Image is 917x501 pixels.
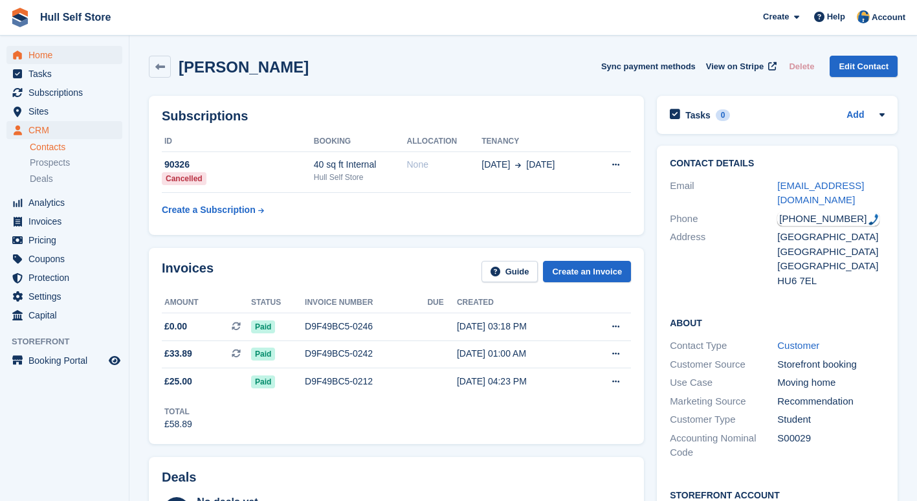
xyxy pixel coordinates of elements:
a: [EMAIL_ADDRESS][DOMAIN_NAME] [777,180,864,206]
a: menu [6,212,122,230]
div: 90326 [162,158,314,172]
div: Customer Type [670,412,777,427]
th: Tenancy [481,131,590,152]
th: Due [427,293,457,313]
span: Subscriptions [28,83,106,102]
div: £58.89 [164,417,192,431]
h2: Contact Details [670,159,885,169]
div: Call: +447555837297 [777,212,879,227]
img: hfpfyWBK5wQHBAGPgDf9c6qAYOxxMAAAAASUVORK5CYII= [868,214,879,225]
h2: Tasks [685,109,711,121]
a: menu [6,351,122,370]
span: Storefront [12,335,129,348]
span: Settings [28,287,106,306]
a: menu [6,65,122,83]
h2: Subscriptions [162,109,631,124]
a: Customer [777,340,819,351]
div: Create a Subscription [162,203,256,217]
div: Use Case [670,375,777,390]
div: [GEOGRAPHIC_DATA] [777,230,885,245]
span: [DATE] [526,158,555,172]
button: Delete [784,56,819,77]
a: menu [6,231,122,249]
span: Booking Portal [28,351,106,370]
span: Paid [251,320,275,333]
a: Prospects [30,156,122,170]
div: Phone [670,212,777,227]
a: menu [6,121,122,139]
div: Customer Source [670,357,777,372]
div: None [406,158,481,172]
span: Sites [28,102,106,120]
th: Amount [162,293,251,313]
a: menu [6,83,122,102]
a: Hull Self Store [35,6,116,28]
span: Paid [251,375,275,388]
div: [DATE] 03:18 PM [457,320,582,333]
a: Add [846,108,864,123]
th: ID [162,131,314,152]
a: menu [6,102,122,120]
span: Paid [251,348,275,361]
div: HU6 7EL [777,274,885,289]
img: Hull Self Store [857,10,870,23]
div: [DATE] 04:23 PM [457,375,582,388]
a: Edit Contact [830,56,898,77]
span: £0.00 [164,320,187,333]
div: Accounting Nominal Code [670,431,777,460]
a: menu [6,269,122,287]
span: £33.89 [164,347,192,361]
span: Analytics [28,194,106,212]
a: Create an Invoice [543,261,631,282]
div: Marketing Source [670,394,777,409]
div: Recommendation [777,394,885,409]
div: D9F49BC5-0212 [305,375,427,388]
h2: Storefront Account [670,488,885,501]
div: Cancelled [162,172,206,185]
span: Create [763,10,789,23]
a: menu [6,194,122,212]
span: Prospects [30,157,70,169]
div: Student [777,412,885,427]
span: [DATE] [481,158,510,172]
div: Contact Type [670,339,777,353]
div: D9F49BC5-0242 [305,347,427,361]
a: menu [6,306,122,324]
a: View on Stripe [701,56,779,77]
span: Deals [30,173,53,185]
h2: Invoices [162,261,214,282]
span: CRM [28,121,106,139]
h2: [PERSON_NAME] [179,58,309,76]
div: Storefront booking [777,357,885,372]
div: [GEOGRAPHIC_DATA] [777,245,885,260]
span: Account [872,11,905,24]
span: Capital [28,306,106,324]
div: S00029 [777,431,885,460]
span: Invoices [28,212,106,230]
div: Email [670,179,777,208]
th: Invoice number [305,293,427,313]
span: Home [28,46,106,64]
div: 40 sq ft Internal [314,158,407,172]
th: Created [457,293,582,313]
div: D9F49BC5-0246 [305,320,427,333]
span: Pricing [28,231,106,249]
a: Guide [481,261,538,282]
div: Address [670,230,777,288]
a: Preview store [107,353,122,368]
div: Moving home [777,375,885,390]
th: Allocation [406,131,481,152]
a: menu [6,250,122,268]
a: Create a Subscription [162,198,264,222]
img: stora-icon-8386f47178a22dfd0bd8f6a31ec36ba5ce8667c1dd55bd0f319d3a0aa187defe.svg [10,8,30,27]
th: Status [251,293,305,313]
div: 0 [716,109,731,121]
a: Deals [30,172,122,186]
div: Hull Self Store [314,172,407,183]
span: Help [827,10,845,23]
span: Protection [28,269,106,287]
a: Contacts [30,141,122,153]
a: menu [6,287,122,306]
div: [GEOGRAPHIC_DATA] [777,259,885,274]
h2: Deals [162,470,196,485]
